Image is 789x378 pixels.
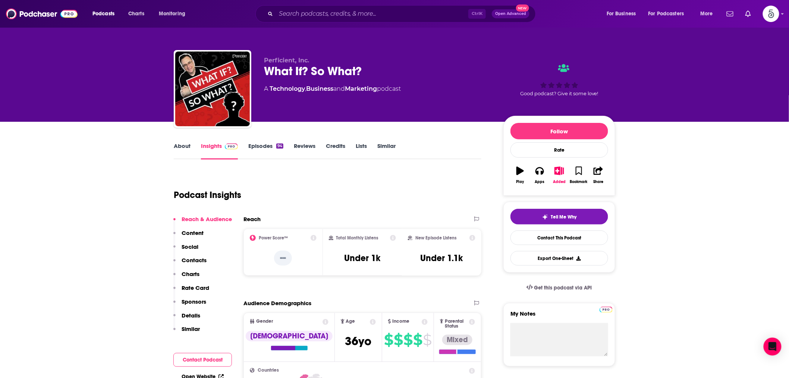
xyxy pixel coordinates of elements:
[695,8,722,20] button: open menu
[173,243,198,257] button: Social
[510,230,608,245] a: Contact This Podcast
[421,252,463,264] h3: Under 1.1k
[415,235,456,241] h2: New Episode Listens
[173,216,232,229] button: Reach & Audience
[607,9,636,19] span: For Business
[534,285,592,291] span: Get this podcast via API
[510,251,608,266] button: Export One-Sheet
[510,142,608,158] div: Rate
[648,9,684,19] span: For Podcasters
[445,319,468,329] span: Parental Status
[593,180,603,184] div: Share
[264,84,401,93] div: A podcast
[742,7,754,20] a: Show notifications dropdown
[225,143,238,149] img: Podchaser Pro
[182,257,207,264] p: Contacts
[92,9,114,19] span: Podcasts
[258,368,279,373] span: Countries
[763,6,779,22] span: Logged in as Spiral5-G2
[174,142,191,159] a: About
[173,284,209,298] button: Rate Card
[173,298,206,312] button: Sponsors
[174,189,241,201] h1: Podcast Insights
[128,9,144,19] span: Charts
[344,252,380,264] h3: Under 1k
[333,85,345,92] span: and
[182,243,198,250] p: Social
[243,300,311,307] h2: Audience Demographics
[175,52,250,126] img: What If? So What?
[510,162,530,189] button: Play
[403,334,412,346] span: $
[270,85,305,92] a: Technology
[182,298,206,305] p: Sponsors
[182,216,232,223] p: Reach & Audience
[173,257,207,270] button: Contacts
[468,9,486,19] span: Ctrl K
[263,5,543,22] div: Search podcasts, credits, & more...
[520,91,598,96] span: Good podcast? Give it some love!
[159,9,185,19] span: Monitoring
[276,143,283,149] div: 94
[384,334,393,346] span: $
[173,325,200,339] button: Similar
[570,180,588,184] div: Bookmark
[356,142,367,159] a: Lists
[530,162,549,189] button: Apps
[763,6,779,22] img: User Profile
[516,4,529,12] span: New
[306,85,333,92] a: Business
[542,214,548,220] img: tell me why sparkle
[173,270,199,284] button: Charts
[510,310,608,323] label: My Notes
[492,9,529,18] button: Open AdvancedNew
[345,85,377,92] a: Marketing
[600,307,613,313] img: Podchaser Pro
[724,7,736,20] a: Show notifications dropdown
[764,338,782,356] div: Open Intercom Messenger
[510,123,608,139] button: Follow
[173,353,232,367] button: Contact Podcast
[294,142,315,159] a: Reviews
[305,85,306,92] span: ,
[123,8,149,20] a: Charts
[346,319,355,324] span: Age
[336,235,378,241] h2: Total Monthly Listens
[550,162,569,189] button: Added
[423,334,431,346] span: $
[246,331,333,341] div: [DEMOGRAPHIC_DATA]
[182,325,200,332] p: Similar
[182,284,209,291] p: Rate Card
[182,229,204,236] p: Content
[503,57,615,103] div: Good podcast? Give it some love!
[264,57,309,64] span: Perficient, Inc.
[326,142,345,159] a: Credits
[763,6,779,22] button: Show profile menu
[589,162,608,189] button: Share
[274,251,292,266] p: --
[700,9,713,19] span: More
[394,334,403,346] span: $
[173,229,204,243] button: Content
[201,142,238,159] a: InsightsPodchaser Pro
[510,209,608,224] button: tell me why sparkleTell Me Why
[248,142,283,159] a: Episodes94
[644,8,695,20] button: open menu
[551,214,577,220] span: Tell Me Why
[276,8,468,20] input: Search podcasts, credits, & more...
[553,180,566,184] div: Added
[259,235,288,241] h2: Power Score™
[377,142,396,159] a: Similar
[154,8,195,20] button: open menu
[521,279,598,297] a: Get this podcast via API
[601,8,645,20] button: open menu
[243,216,261,223] h2: Reach
[6,7,78,21] img: Podchaser - Follow, Share and Rate Podcasts
[393,319,410,324] span: Income
[173,312,200,326] button: Details
[87,8,124,20] button: open menu
[516,180,524,184] div: Play
[535,180,545,184] div: Apps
